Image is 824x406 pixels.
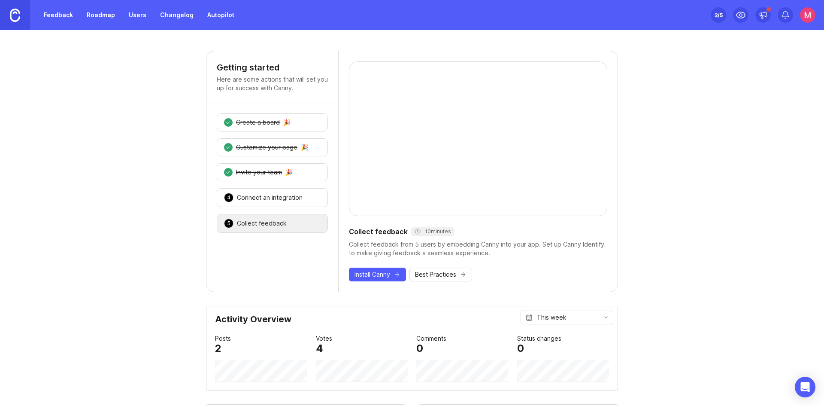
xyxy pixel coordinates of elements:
div: 3 /5 [715,9,723,21]
div: 5 [224,219,233,228]
div: 2 [215,343,221,354]
span: Install Canny [354,270,390,279]
div: Collect feedback [237,219,287,228]
p: Here are some actions that will set you up for success with Canny. [217,75,328,92]
div: Activity Overview [215,315,609,330]
span: Best Practices [415,270,456,279]
a: Users [124,7,151,23]
div: 4 [224,193,233,202]
div: Open Intercom Messenger [795,377,815,397]
button: Best Practices [409,268,472,281]
div: Create a board [236,118,280,127]
div: Status changes [517,334,561,343]
div: Votes [316,334,332,343]
img: Marco Li [800,7,815,23]
h4: Getting started [217,61,328,73]
div: 4 [316,343,323,354]
a: Autopilot [202,7,239,23]
div: Comments [416,334,446,343]
img: Canny Home [10,9,20,22]
div: Connect an integration [237,193,303,202]
button: 3/5 [711,7,726,23]
div: Collect feedback [349,226,607,237]
div: 🎉 [301,144,308,150]
div: Collect feedback from 5 users by embedding Canny into your app. Set up Canny Identify to make giv... [349,240,607,257]
div: 0 [517,343,524,354]
a: Changelog [155,7,199,23]
a: Roadmap [82,7,120,23]
div: Invite your team [236,168,282,177]
button: Install Canny [349,268,406,281]
div: Customize your page [236,143,297,152]
div: This week [537,313,566,322]
div: 0 [416,343,423,354]
div: 🎉 [285,169,293,175]
div: Posts [215,334,231,343]
svg: toggle icon [599,314,613,321]
a: Feedback [39,7,78,23]
div: 🎉 [283,119,291,125]
div: 10 minutes [415,228,451,235]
